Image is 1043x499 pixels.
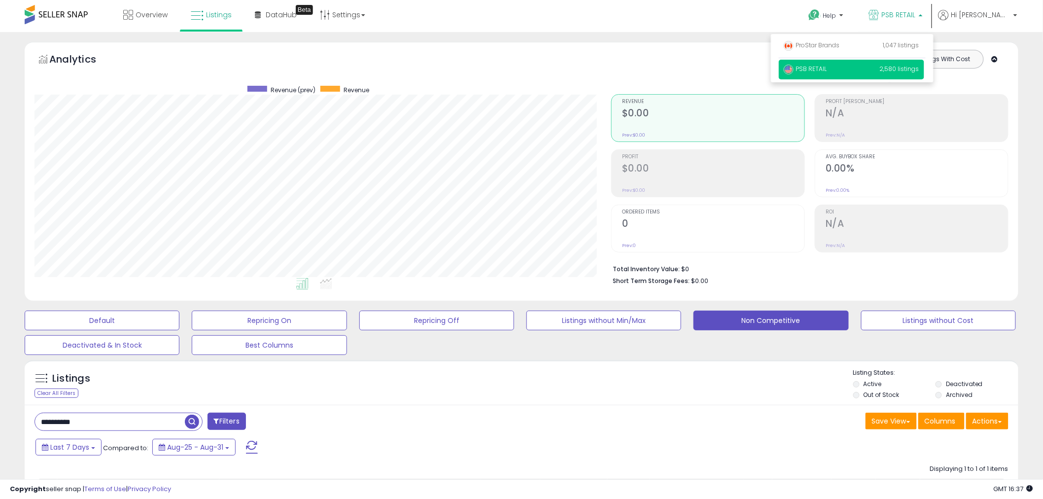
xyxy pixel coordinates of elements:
[784,41,794,51] img: canada.png
[266,10,297,20] span: DataHub
[918,413,965,429] button: Columns
[826,107,1008,121] h2: N/A
[784,65,827,73] span: PSB RETAIL
[50,442,89,452] span: Last 7 Days
[861,311,1016,330] button: Listings without Cost
[691,276,708,285] span: $0.00
[52,372,90,386] h5: Listings
[344,86,369,94] span: Revenue
[526,311,681,330] button: Listings without Min/Max
[613,265,680,273] b: Total Inventory Value:
[271,86,315,94] span: Revenue (prev)
[826,218,1008,231] h2: N/A
[883,41,919,49] span: 1,047 listings
[359,311,514,330] button: Repricing Off
[694,311,848,330] button: Non Competitive
[880,65,919,73] span: 2,580 listings
[907,53,980,66] button: Listings With Cost
[864,380,882,388] label: Active
[208,413,246,430] button: Filters
[946,391,973,399] label: Archived
[206,10,232,20] span: Listings
[826,243,845,249] small: Prev: N/A
[826,163,1008,176] h2: 0.00%
[10,485,171,494] div: seller snap | |
[951,10,1010,20] span: Hi [PERSON_NAME]
[808,9,821,21] i: Get Help
[882,10,916,20] span: PSB RETAIL
[784,41,840,49] span: ProStar Brands
[613,262,1001,274] li: $0
[622,163,804,176] h2: $0.00
[939,10,1017,32] a: Hi [PERSON_NAME]
[25,335,179,355] button: Deactivated & In Stock
[823,11,836,20] span: Help
[966,413,1008,429] button: Actions
[853,368,1018,378] p: Listing States:
[622,210,804,215] span: Ordered Items
[35,439,102,456] button: Last 7 Days
[35,389,78,398] div: Clear All Filters
[826,99,1008,105] span: Profit [PERSON_NAME]
[826,210,1008,215] span: ROI
[103,443,148,453] span: Compared to:
[864,391,900,399] label: Out of Stock
[49,52,115,69] h5: Analytics
[136,10,168,20] span: Overview
[866,413,917,429] button: Save View
[152,439,236,456] button: Aug-25 - Aug-31
[925,416,956,426] span: Columns
[930,464,1008,474] div: Displaying 1 to 1 of 1 items
[622,187,645,193] small: Prev: $0.00
[84,484,126,494] a: Terms of Use
[946,380,983,388] label: Deactivated
[167,442,223,452] span: Aug-25 - Aug-31
[826,154,1008,160] span: Avg. Buybox Share
[622,243,636,249] small: Prev: 0
[128,484,171,494] a: Privacy Policy
[826,132,845,138] small: Prev: N/A
[25,311,179,330] button: Default
[801,1,853,32] a: Help
[192,311,347,330] button: Repricing On
[622,107,804,121] h2: $0.00
[296,5,313,15] div: Tooltip anchor
[10,484,46,494] strong: Copyright
[826,187,849,193] small: Prev: 0.00%
[622,218,804,231] h2: 0
[622,154,804,160] span: Profit
[613,277,690,285] b: Short Term Storage Fees:
[784,65,794,74] img: usa.png
[622,99,804,105] span: Revenue
[192,335,347,355] button: Best Columns
[622,132,645,138] small: Prev: $0.00
[994,484,1033,494] span: 2025-09-8 16:37 GMT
